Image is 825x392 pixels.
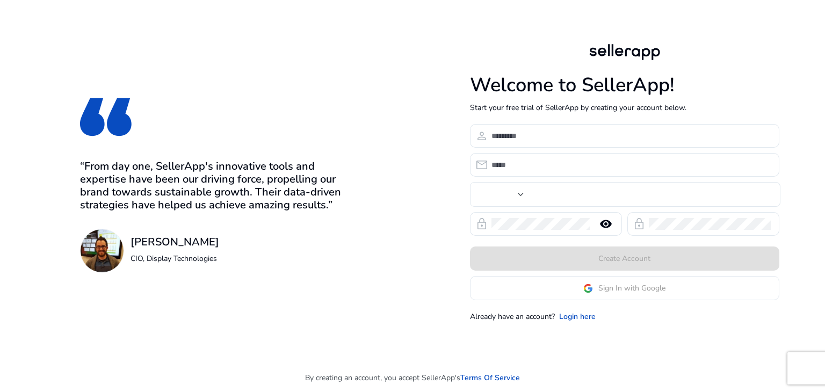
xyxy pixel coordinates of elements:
p: CIO, Display Technologies [131,253,219,264]
h3: [PERSON_NAME] [131,236,219,249]
h3: “From day one, SellerApp's innovative tools and expertise have been our driving force, propelling... [80,160,355,212]
span: lock [633,217,646,230]
mat-icon: remove_red_eye [593,217,619,230]
a: Terms Of Service [460,372,520,383]
span: email [475,158,488,171]
p: Already have an account? [470,311,555,322]
p: Start your free trial of SellerApp by creating your account below. [470,102,779,113]
span: person [475,129,488,142]
a: Login here [559,311,596,322]
h1: Welcome to SellerApp! [470,74,779,97]
span: lock [475,217,488,230]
